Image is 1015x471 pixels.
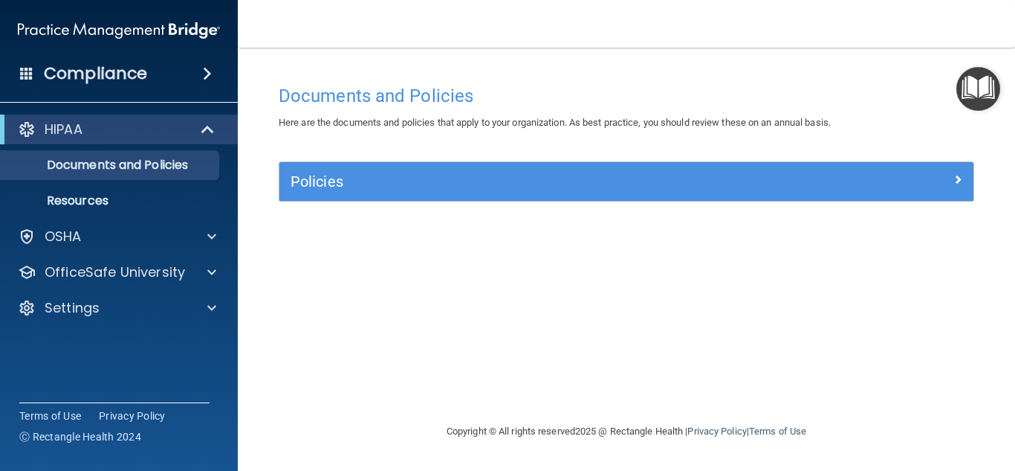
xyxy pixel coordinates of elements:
p: OSHA [45,228,82,246]
a: Privacy Policy [99,408,166,423]
a: Settings [18,299,216,317]
p: Resources [10,193,213,208]
a: Terms of Use [19,408,81,423]
a: Privacy Policy [687,426,746,437]
h4: Compliance [44,63,147,84]
img: PMB logo [18,16,220,45]
p: Settings [45,299,100,317]
p: HIPAA [45,121,82,138]
span: Ⓒ Rectangle Health 2024 [19,429,141,444]
h4: Documents and Policies [279,86,974,106]
a: OSHA [18,228,216,246]
p: OfficeSafe University [45,263,185,281]
a: Policies [291,170,962,193]
span: Here are the documents and policies that apply to your organization. As best practice, you should... [279,117,831,128]
button: Open Resource Center [956,67,1000,111]
a: Terms of Use [749,426,806,437]
a: OfficeSafe University [18,263,216,281]
div: Copyright © All rights reserved 2025 @ Rectangle Health | | [355,408,898,455]
p: Documents and Policies [10,158,213,173]
h5: Policies [291,173,789,190]
a: HIPAA [18,121,215,138]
